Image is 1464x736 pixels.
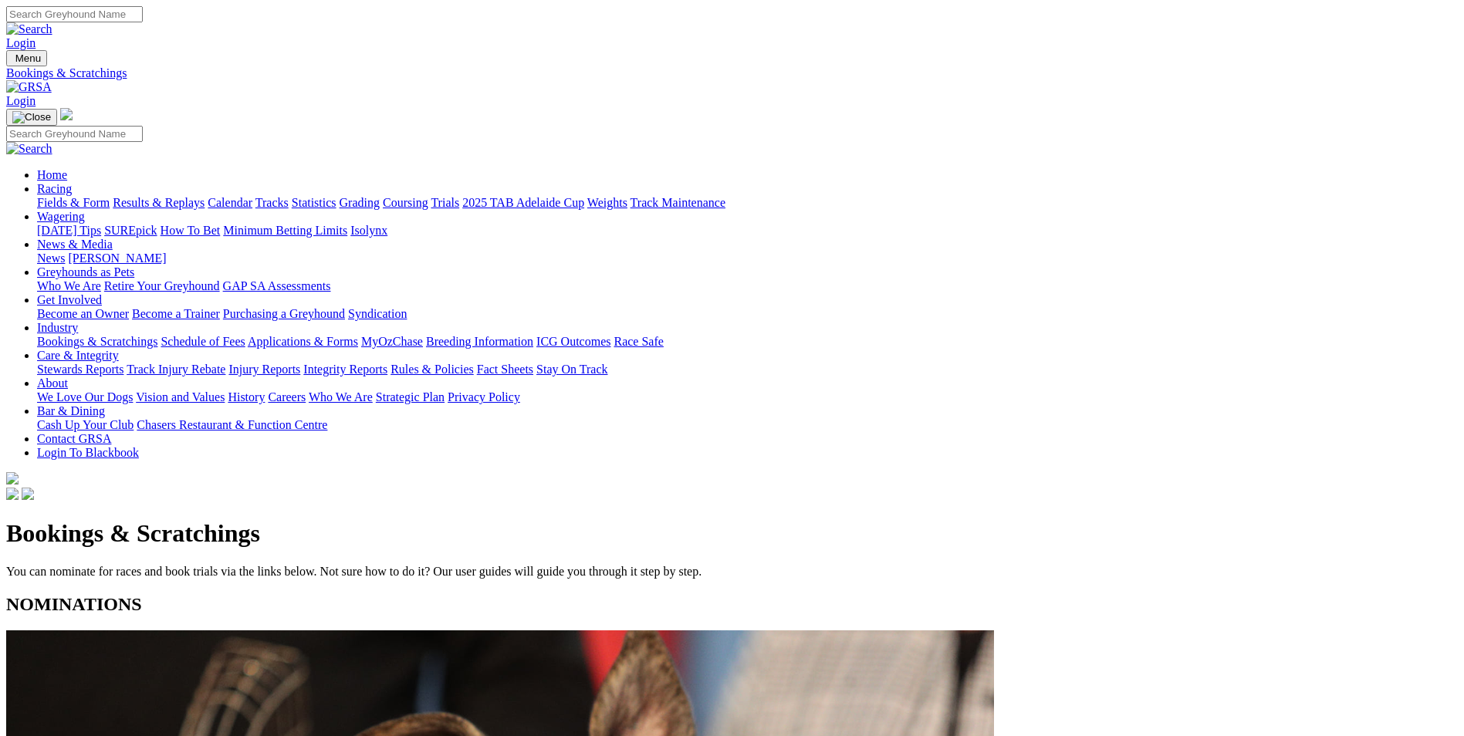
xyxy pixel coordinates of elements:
[37,363,123,376] a: Stewards Reports
[228,363,300,376] a: Injury Reports
[228,390,265,403] a: History
[6,22,52,36] img: Search
[448,390,520,403] a: Privacy Policy
[37,335,1458,349] div: Industry
[536,335,610,348] a: ICG Outcomes
[37,321,78,334] a: Industry
[136,390,225,403] a: Vision and Values
[104,224,157,237] a: SUREpick
[376,390,445,403] a: Strategic Plan
[255,196,289,209] a: Tracks
[37,252,1458,265] div: News & Media
[37,238,113,251] a: News & Media
[6,519,1458,548] h1: Bookings & Scratchings
[223,279,331,292] a: GAP SA Assessments
[348,307,407,320] a: Syndication
[132,307,220,320] a: Become a Trainer
[6,80,52,94] img: GRSA
[587,196,627,209] a: Weights
[15,52,41,64] span: Menu
[208,196,252,209] a: Calendar
[37,224,101,237] a: [DATE] Tips
[6,6,143,22] input: Search
[37,265,134,279] a: Greyhounds as Pets
[426,335,533,348] a: Breeding Information
[37,390,133,403] a: We Love Our Dogs
[37,224,1458,238] div: Wagering
[6,36,36,49] a: Login
[6,94,36,107] a: Login
[6,472,19,484] img: logo-grsa-white.png
[37,307,1458,321] div: Get Involved
[37,279,1458,293] div: Greyhounds as Pets
[248,335,358,348] a: Applications & Forms
[37,182,72,195] a: Racing
[37,168,67,181] a: Home
[37,418,1458,432] div: Bar & Dining
[268,390,306,403] a: Careers
[37,418,134,431] a: Cash Up Your Club
[37,279,101,292] a: Who We Are
[6,109,57,126] button: Toggle navigation
[631,196,725,209] a: Track Maintenance
[6,565,1458,579] p: You can nominate for races and book trials via the links below. Not sure how to do it? Our user g...
[361,335,423,348] a: MyOzChase
[383,196,428,209] a: Coursing
[161,224,221,237] a: How To Bet
[22,488,34,500] img: twitter.svg
[37,390,1458,404] div: About
[113,196,205,209] a: Results & Replays
[161,335,245,348] a: Schedule of Fees
[37,404,105,417] a: Bar & Dining
[6,66,1458,80] a: Bookings & Scratchings
[68,252,166,265] a: [PERSON_NAME]
[104,279,220,292] a: Retire Your Greyhound
[6,488,19,500] img: facebook.svg
[37,196,1458,210] div: Racing
[37,376,68,390] a: About
[6,142,52,156] img: Search
[309,390,373,403] a: Who We Are
[6,50,47,66] button: Toggle navigation
[6,126,143,142] input: Search
[462,196,584,209] a: 2025 TAB Adelaide Cup
[37,446,139,459] a: Login To Blackbook
[431,196,459,209] a: Trials
[37,210,85,223] a: Wagering
[37,335,157,348] a: Bookings & Scratchings
[37,252,65,265] a: News
[350,224,387,237] a: Isolynx
[223,224,347,237] a: Minimum Betting Limits
[127,363,225,376] a: Track Injury Rebate
[6,594,1458,615] h2: NOMINATIONS
[292,196,336,209] a: Statistics
[37,293,102,306] a: Get Involved
[477,363,533,376] a: Fact Sheets
[223,307,345,320] a: Purchasing a Greyhound
[340,196,380,209] a: Grading
[37,432,111,445] a: Contact GRSA
[536,363,607,376] a: Stay On Track
[37,363,1458,376] div: Care & Integrity
[303,363,387,376] a: Integrity Reports
[60,108,73,120] img: logo-grsa-white.png
[37,196,110,209] a: Fields & Form
[12,111,51,123] img: Close
[37,307,129,320] a: Become an Owner
[614,335,663,348] a: Race Safe
[391,363,474,376] a: Rules & Policies
[137,418,327,431] a: Chasers Restaurant & Function Centre
[37,349,119,362] a: Care & Integrity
